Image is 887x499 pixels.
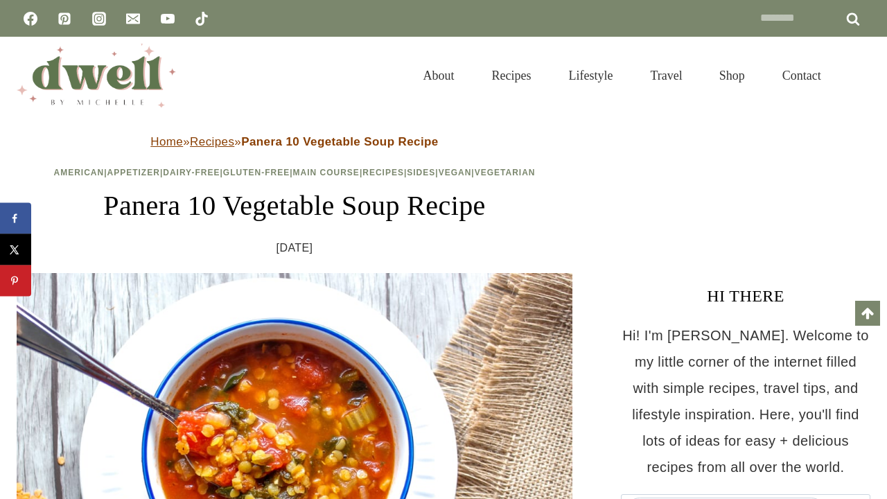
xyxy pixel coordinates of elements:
span: | | | | | | | | [54,168,536,177]
a: About [404,51,473,100]
a: Dairy-Free [163,168,220,177]
button: View Search Form [847,64,870,87]
a: Recipes [473,51,550,100]
h1: Panera 10 Vegetable Soup Recipe [17,185,572,227]
a: Gluten-Free [223,168,290,177]
a: Email [119,5,147,33]
a: Sides [407,168,435,177]
a: Instagram [85,5,113,33]
a: American [54,168,105,177]
a: Lifestyle [550,51,631,100]
a: Facebook [17,5,44,33]
a: Vegan [439,168,472,177]
a: Home [150,135,183,148]
a: Recipes [362,168,404,177]
p: Hi! I'm [PERSON_NAME]. Welcome to my little corner of the internet filled with simple recipes, tr... [621,322,870,480]
a: Recipes [190,135,234,148]
a: Appetizer [107,168,160,177]
a: Pinterest [51,5,78,33]
span: » » [150,135,438,148]
a: Vegetarian [475,168,536,177]
a: YouTube [154,5,182,33]
strong: Panera 10 Vegetable Soup Recipe [241,135,439,148]
a: TikTok [188,5,216,33]
a: Travel [631,51,701,100]
nav: Primary Navigation [404,51,840,100]
a: Scroll to top [855,301,880,326]
h3: HI THERE [621,283,870,308]
a: Main Course [293,168,360,177]
img: DWELL by michelle [17,44,176,107]
a: Shop [701,51,764,100]
a: Contact [764,51,840,100]
time: [DATE] [276,238,313,259]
